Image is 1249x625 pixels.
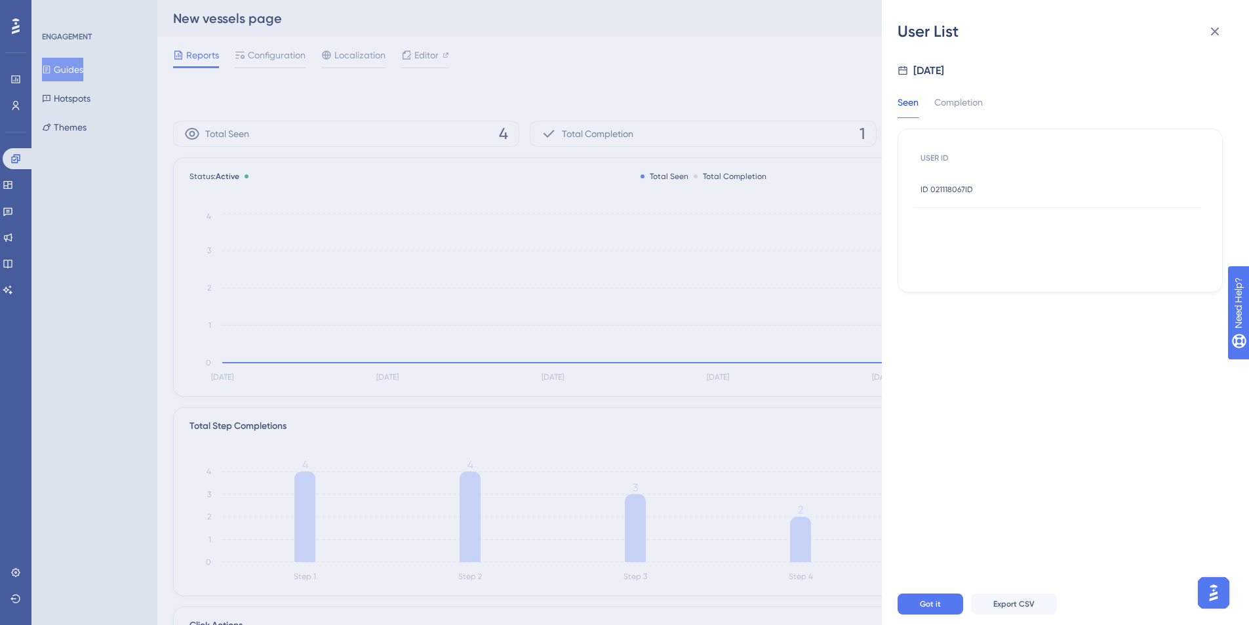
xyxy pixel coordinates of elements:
[993,599,1035,609] span: Export CSV
[913,63,944,79] div: [DATE]
[898,94,919,118] div: Seen
[920,599,941,609] span: Got it
[921,153,949,163] span: USER ID
[971,594,1057,615] button: Export CSV
[934,94,983,118] div: Completion
[921,184,973,195] span: ID 021118067ID
[1194,573,1233,613] iframe: UserGuiding AI Assistant Launcher
[898,594,963,615] button: Got it
[898,21,1233,42] div: User List
[31,3,82,19] span: Need Help?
